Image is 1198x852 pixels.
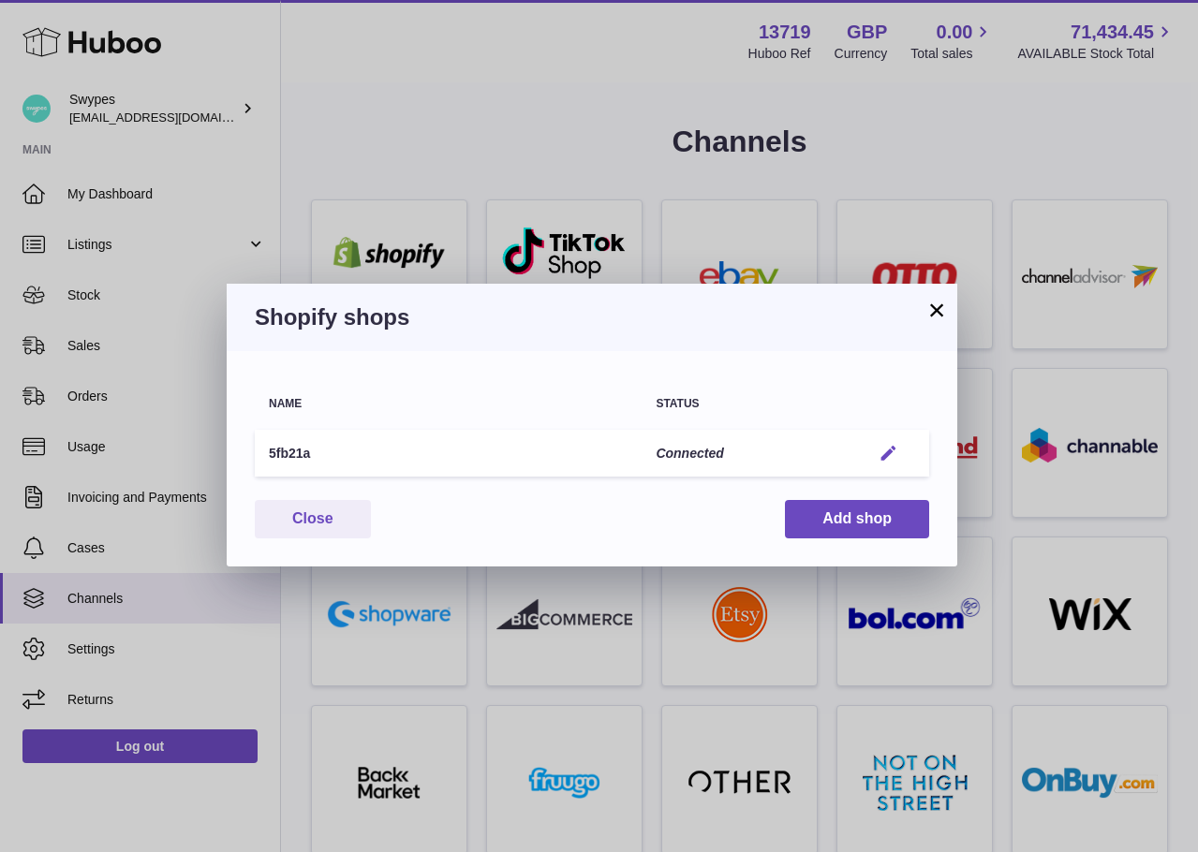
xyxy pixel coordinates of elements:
div: Status [656,398,843,410]
button: × [925,299,948,321]
td: Connected [642,430,857,477]
div: Name [269,398,628,410]
button: Add shop [785,500,929,538]
td: 5fb21a [255,430,642,477]
h3: Shopify shops [255,302,929,332]
button: Close [255,500,371,538]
